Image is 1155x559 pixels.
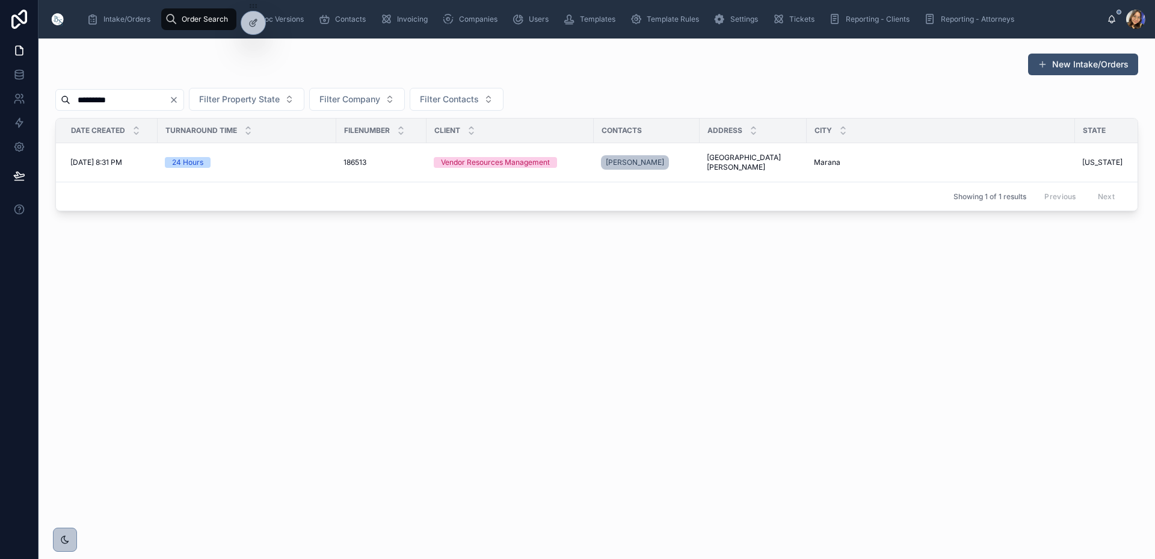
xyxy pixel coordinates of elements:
[335,14,366,24] span: Contacts
[601,153,692,172] a: [PERSON_NAME]
[647,14,699,24] span: Template Rules
[441,157,550,168] div: Vendor Resources Management
[344,126,390,135] span: FileNumber
[459,14,497,24] span: Companies
[259,14,304,24] span: Doc Versions
[410,88,504,111] button: Select Button
[815,126,832,135] span: City
[48,10,67,29] img: App logo
[707,153,799,172] a: [GEOGRAPHIC_DATA][PERSON_NAME]
[814,158,1068,167] a: Marana
[606,158,664,167] span: [PERSON_NAME]
[825,8,918,30] a: Reporting - Clients
[508,8,557,30] a: Users
[601,155,669,170] a: [PERSON_NAME]
[169,95,183,105] button: Clear
[789,14,815,24] span: Tickets
[319,93,380,105] span: Filter Company
[529,14,549,24] span: Users
[559,8,624,30] a: Templates
[189,88,304,111] button: Select Button
[707,126,742,135] span: Address
[165,157,329,168] a: 24 Hours
[1028,54,1138,75] button: New Intake/Orders
[730,14,758,24] span: Settings
[343,158,419,167] a: 186513
[161,8,236,30] a: Order Search
[626,8,707,30] a: Template Rules
[769,8,823,30] a: Tickets
[397,14,428,24] span: Invoicing
[1083,126,1106,135] span: State
[239,8,312,30] a: Doc Versions
[172,157,203,168] div: 24 Hours
[77,6,1107,32] div: scrollable content
[199,93,280,105] span: Filter Property State
[343,158,366,167] span: 186513
[846,14,910,24] span: Reporting - Clients
[602,126,642,135] span: Contacts
[434,157,587,168] a: Vendor Resources Management
[165,126,237,135] span: Turnaround Time
[941,14,1014,24] span: Reporting - Attorneys
[182,14,228,24] span: Order Search
[309,88,405,111] button: Select Button
[70,158,150,167] a: [DATE] 8:31 PM
[71,126,125,135] span: Date Created
[920,8,1023,30] a: Reporting - Attorneys
[434,126,460,135] span: Client
[377,8,436,30] a: Invoicing
[70,158,122,167] span: [DATE] 8:31 PM
[83,8,159,30] a: Intake/Orders
[439,8,506,30] a: Companies
[580,14,615,24] span: Templates
[315,8,374,30] a: Contacts
[953,192,1026,202] span: Showing 1 of 1 results
[103,14,150,24] span: Intake/Orders
[814,158,840,167] span: Marana
[1082,158,1123,167] span: [US_STATE]
[710,8,766,30] a: Settings
[420,93,479,105] span: Filter Contacts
